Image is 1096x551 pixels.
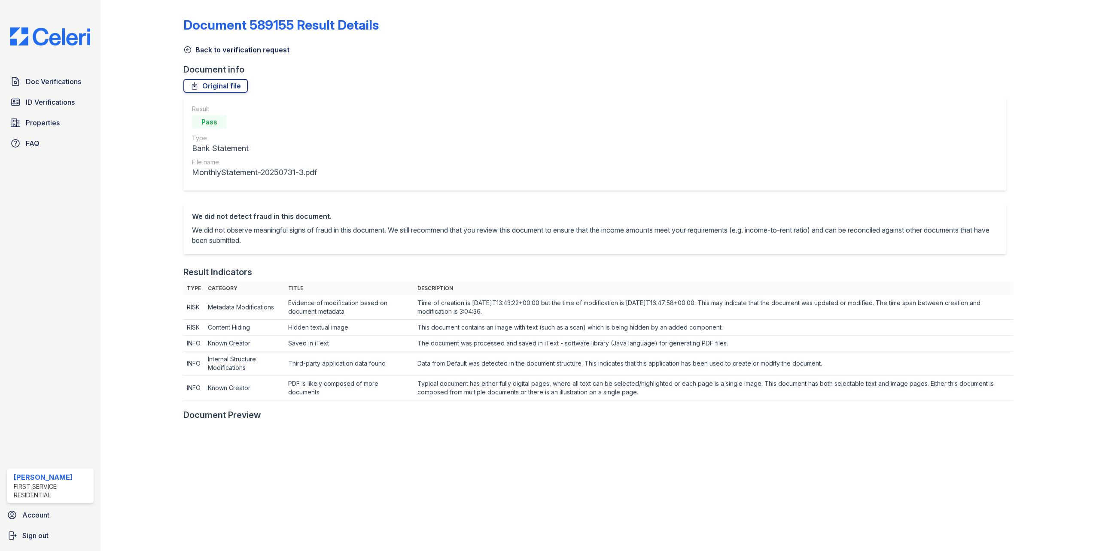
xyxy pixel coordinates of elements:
td: Hidden textual image [285,320,414,336]
div: [PERSON_NAME] [14,472,90,482]
td: Known Creator [204,376,285,400]
div: Pass [192,115,226,129]
span: Doc Verifications [26,76,81,87]
th: Category [204,282,285,295]
td: Metadata Modifications [204,295,285,320]
td: Content Hiding [204,320,285,336]
td: RISK [183,295,204,320]
img: CE_Logo_Blue-a8612792a0a2168367f1c8372b55b34899dd931a85d93a1a3d3e32e68fde9ad4.png [3,27,97,45]
td: Internal Structure Modifications [204,351,285,376]
td: INFO [183,336,204,351]
div: Type [192,134,317,142]
td: Time of creation is [DATE]T13:43:22+00:00 but the time of modification is [DATE]T16:47:58+00:00. ... [414,295,1013,320]
div: Document Preview [183,409,261,421]
td: Saved in iText [285,336,414,351]
th: Title [285,282,414,295]
a: FAQ [7,135,94,152]
td: Typical document has either fully digital pages, where all text can be selected/highlighted or ea... [414,376,1013,400]
a: Original file [183,79,248,93]
span: FAQ [26,138,40,148]
a: Back to verification request [183,45,289,55]
div: Result [192,105,317,113]
span: Sign out [22,530,49,541]
a: Sign out [3,527,97,544]
td: This document contains an image with text (such as a scan) which is being hidden by an added comp... [414,320,1013,336]
td: PDF is likely composed of more documents [285,376,414,400]
td: Data from Default was detected in the document structure. This indicates that this application ha... [414,351,1013,376]
td: Third-party application data found [285,351,414,376]
td: Known Creator [204,336,285,351]
div: We did not detect fraud in this document. [192,211,998,221]
td: Evidence of modification based on document metadata [285,295,414,320]
span: Properties [26,118,60,128]
div: Document info [183,64,1013,76]
td: INFO [183,351,204,376]
div: Bank Statement [192,142,317,154]
a: Properties [7,114,94,131]
a: Document 589155 Result Details [183,17,379,33]
span: ID Verifications [26,97,75,107]
div: MonthlyStatement-20250731-3.pdf [192,167,317,179]
a: Doc Verifications [7,73,94,90]
span: Account [22,510,49,520]
th: Description [414,282,1013,295]
td: The document was processed and saved in iText - software library (Java language) for generating P... [414,336,1013,351]
a: ID Verifications [7,94,94,111]
div: File name [192,158,317,167]
th: Type [183,282,204,295]
p: We did not observe meaningful signs of fraud in this document. We still recommend that you review... [192,225,998,245]
a: Account [3,506,97,524]
td: RISK [183,320,204,336]
div: First Service Residential [14,482,90,500]
td: INFO [183,376,204,400]
div: Result Indicators [183,266,252,278]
